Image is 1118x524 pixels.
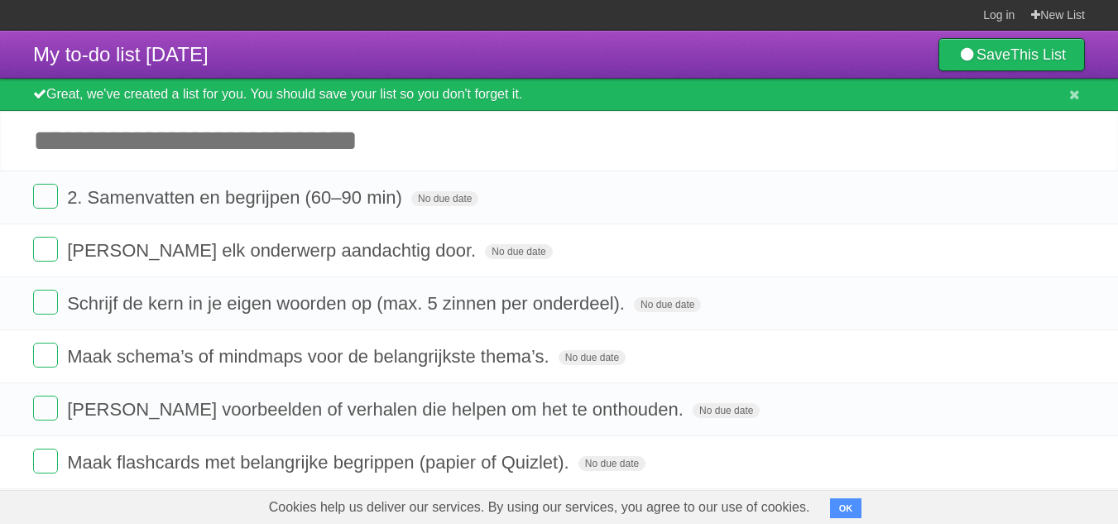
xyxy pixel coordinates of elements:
[693,403,760,418] span: No due date
[67,399,688,420] span: [PERSON_NAME] voorbeelden of verhalen die helpen om het te onthouden.
[1010,46,1066,63] b: This List
[830,498,862,518] button: OK
[938,38,1085,71] a: SaveThis List
[411,191,478,206] span: No due date
[485,244,552,259] span: No due date
[33,449,58,474] label: Done
[33,237,58,262] label: Done
[578,456,645,471] span: No due date
[67,346,553,367] span: Maak schema’s of mindmaps voor de belangrijkste thema’s.
[559,350,626,365] span: No due date
[252,491,827,524] span: Cookies help us deliver our services. By using our services, you agree to our use of cookies.
[67,187,406,208] span: 2. Samenvatten en begrijpen (60–90 min)
[33,290,58,315] label: Done
[33,396,58,421] label: Done
[33,343,58,368] label: Done
[634,297,701,312] span: No due date
[33,184,58,209] label: Done
[67,293,629,314] span: Schrijf de kern in je eigen woorden op (max. 5 zinnen per onderdeel).
[67,452,573,473] span: Maak flashcards met belangrijke begrippen (papier of Quizlet).
[67,240,480,261] span: [PERSON_NAME] elk onderwerp aandachtig door.
[33,43,209,65] span: My to-do list [DATE]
